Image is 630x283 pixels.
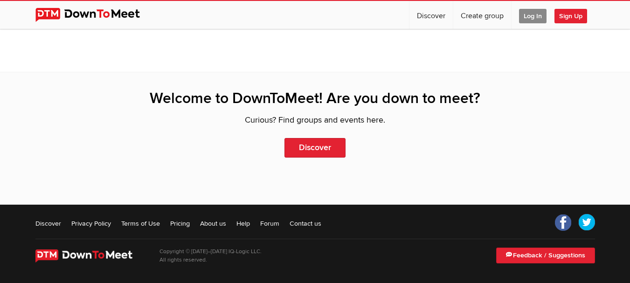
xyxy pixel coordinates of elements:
img: DownToMeet [35,249,146,262]
a: Pricing [170,219,190,228]
span: Sign Up [554,9,587,23]
a: Discover [409,1,453,29]
a: Help [236,219,250,228]
a: Sign Up [554,1,595,29]
a: Privacy Policy [71,219,111,228]
p: Curious? Find groups and events here. [35,114,595,127]
a: Discover [284,138,346,158]
a: About us [200,219,226,228]
h2: Welcome to DownToMeet! Are you down to meet? [35,89,595,109]
a: Discover [35,219,61,228]
a: Create group [453,1,511,29]
a: Facebook [555,214,572,231]
p: Copyright © [DATE]–[DATE] IQ-Logic LLC. All rights reserved. [159,248,262,264]
span: 21st [207,258,214,262]
a: Contact us [290,219,321,228]
a: Forum [260,219,279,228]
a: Log In [512,1,554,29]
a: Terms of Use [121,219,160,228]
a: Feedback / Suggestions [496,248,595,263]
span: Log In [519,9,547,23]
img: DownToMeet [35,8,154,22]
a: Twitter [578,214,595,231]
